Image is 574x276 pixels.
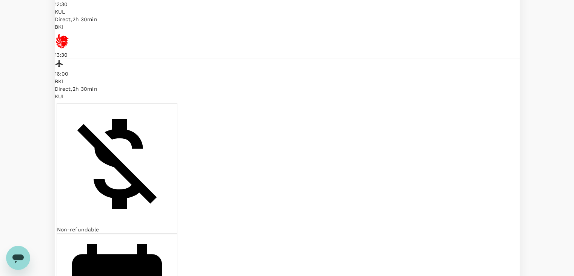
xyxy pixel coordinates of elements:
[55,23,520,31] p: BKI
[57,226,102,233] span: Non-refundable
[55,16,520,23] div: Direct , 2h 30min
[55,78,520,85] p: BKI
[55,8,520,16] p: KUL
[6,246,30,270] iframe: Button to launch messaging window
[55,70,520,78] p: 16:00
[55,34,70,49] img: OD
[55,85,520,93] div: Direct , 2h 30min
[57,103,177,234] div: Non-refundable
[55,93,520,100] p: KUL
[55,51,520,59] p: 13:30
[55,0,520,8] p: 12:30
